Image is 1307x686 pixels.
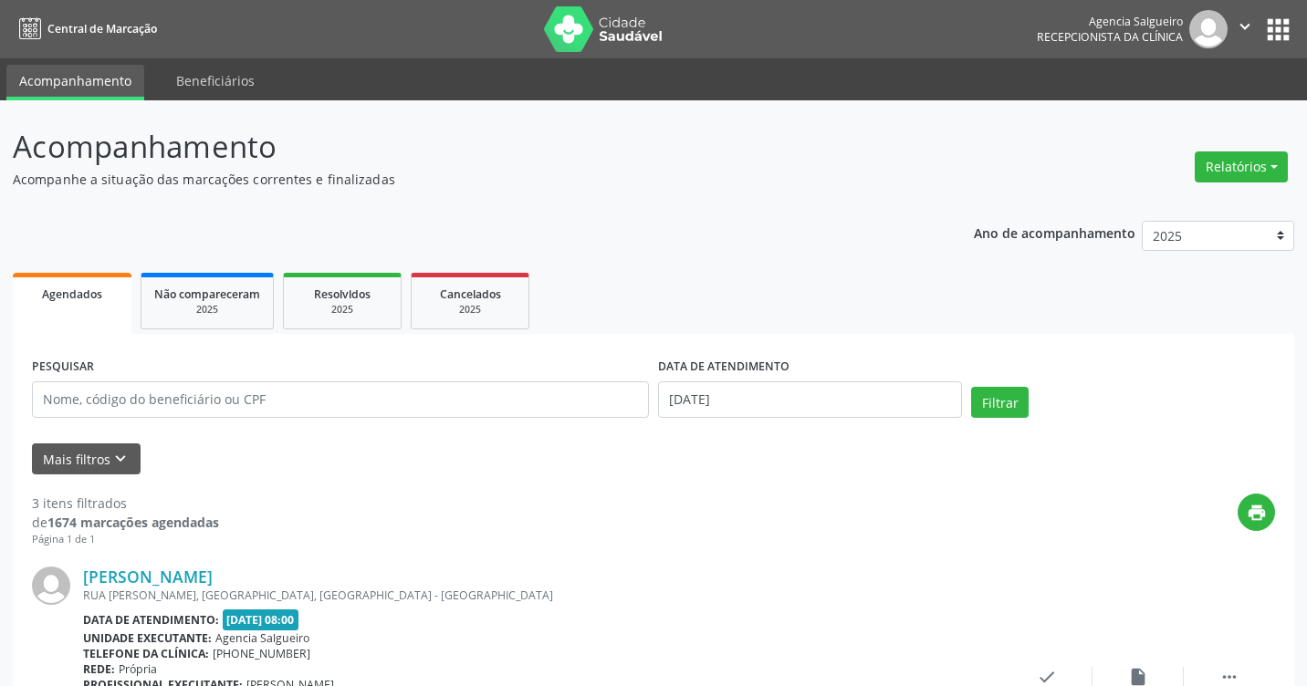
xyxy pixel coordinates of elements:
img: img [32,566,70,605]
div: RUA [PERSON_NAME], [GEOGRAPHIC_DATA], [GEOGRAPHIC_DATA] - [GEOGRAPHIC_DATA] [83,587,1001,603]
a: Beneficiários [163,65,267,97]
span: Própria [119,661,157,677]
p: Ano de acompanhamento [974,221,1135,244]
div: 2025 [154,303,260,317]
input: Nome, código do beneficiário ou CPF [32,381,649,418]
b: Data de atendimento: [83,612,219,628]
a: [PERSON_NAME] [83,566,213,587]
div: de [32,513,219,532]
span: Recepcionista da clínica [1037,29,1183,45]
i: keyboard_arrow_down [110,449,131,469]
span: [PHONE_NUMBER] [213,646,310,661]
button: apps [1262,14,1294,46]
b: Rede: [83,661,115,677]
strong: 1674 marcações agendadas [47,514,219,531]
b: Telefone da clínica: [83,646,209,661]
div: 2025 [297,303,388,317]
div: 3 itens filtrados [32,494,219,513]
i:  [1235,16,1255,36]
span: Central de Marcação [47,21,157,36]
button: Filtrar [971,387,1029,418]
span: Agendados [42,286,102,302]
button: Mais filtroskeyboard_arrow_down [32,443,141,475]
a: Central de Marcação [13,14,157,44]
span: Não compareceram [154,286,260,302]
div: Agencia Salgueiro [1037,14,1183,29]
span: [DATE] 08:00 [223,609,299,630]
span: Resolvidos [314,286,371,302]
button: Relatórios [1195,151,1288,182]
span: Agencia Salgueiro [215,630,309,646]
button: print [1238,494,1275,531]
div: Página 1 de 1 [32,532,219,547]
img: img [1189,10,1228,48]
label: PESQUISAR [32,353,94,381]
div: 2025 [424,303,516,317]
a: Acompanhamento [6,65,144,100]
b: Unidade executante: [83,630,212,646]
span: Cancelados [440,286,501,302]
p: Acompanhe a situação das marcações correntes e finalizadas [13,170,910,189]
button:  [1228,10,1262,48]
p: Acompanhamento [13,124,910,170]
i: print [1247,503,1267,523]
label: DATA DE ATENDIMENTO [658,353,789,381]
input: Selecione um intervalo [658,381,962,418]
